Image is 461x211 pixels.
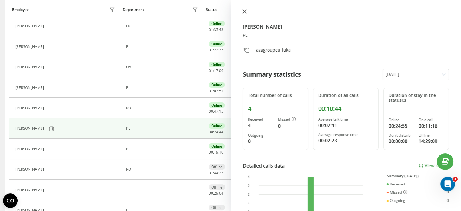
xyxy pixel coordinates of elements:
div: Total number of calls [248,93,303,98]
div: Outgoing [248,133,273,138]
span: 23 [219,170,223,175]
div: : : [209,171,223,175]
div: 0 [248,138,273,145]
div: [PERSON_NAME] [15,65,45,69]
div: Detailed calls data [243,162,285,169]
div: 14:29:09 [419,138,444,145]
div: : : [209,191,223,196]
div: : : [209,28,223,32]
div: Offline [419,133,444,138]
div: : : [209,130,223,134]
div: : : [209,89,223,93]
div: Offline [209,184,225,190]
div: [PERSON_NAME] [15,106,45,110]
div: RO [126,106,200,110]
span: 47 [214,109,218,114]
div: UA [126,65,200,69]
div: : : [209,48,223,52]
div: 00:02:23 [318,137,373,144]
span: 03 [214,88,218,94]
div: Summary ([DATE]) [387,174,449,178]
div: Employee [12,8,29,12]
span: 00 [209,109,213,114]
div: Status [206,8,217,12]
div: Online [209,62,225,67]
div: : : [209,109,223,114]
div: Online [209,82,225,88]
span: 00 [209,191,213,196]
iframe: Intercom live chat [440,177,455,191]
span: 00 [209,150,213,155]
div: [PERSON_NAME] [15,147,45,151]
span: 35 [214,27,218,32]
div: [PERSON_NAME] [15,126,45,131]
span: 43 [219,27,223,32]
button: Open CMP widget [3,193,18,208]
div: Online [209,123,225,129]
div: Missed [278,117,303,122]
span: 10 [219,150,223,155]
span: 44 [214,170,218,175]
div: PL [126,45,200,49]
span: 24 [214,129,218,134]
div: Summary statistics [243,70,301,79]
div: Received [387,182,405,186]
span: 44 [219,129,223,134]
div: Online [209,41,225,47]
span: 15 [219,109,223,114]
div: Offline [209,164,225,170]
div: 0 [447,190,449,195]
div: Average talk time [318,117,373,121]
div: Don't disturb [389,133,414,138]
div: On a call [419,118,444,122]
div: Outgoing [387,199,405,203]
span: 01 [209,88,213,94]
div: PL [126,147,200,151]
div: Missed [387,190,407,195]
div: 0 [278,122,303,130]
div: Average response time [318,133,373,137]
div: 00:00:00 [389,138,414,145]
text: 1 [248,202,249,205]
div: [PERSON_NAME] [15,86,45,90]
div: Online [389,118,414,122]
span: 29 [214,191,218,196]
div: Duration of stay in the statuses [389,93,444,103]
div: : : [209,69,223,73]
text: 3 [248,184,249,187]
span: 22 [214,47,218,53]
span: 35 [219,47,223,53]
div: 00:02:41 [318,122,373,129]
div: HU [126,24,200,28]
div: 00:11:16 [419,122,444,130]
div: : : [209,150,223,155]
div: Online [209,102,225,108]
div: [PERSON_NAME] [15,24,45,28]
h4: [PERSON_NAME] [243,23,449,30]
div: 00:10:44 [318,105,373,112]
div: RO [126,167,200,172]
div: [PERSON_NAME] [15,188,45,192]
div: PL [126,126,200,131]
div: Offline [209,205,225,210]
span: 01 [209,68,213,73]
div: [PERSON_NAME] [15,167,45,172]
div: Online [209,21,225,26]
div: Duration of all calls [318,93,373,98]
span: 19 [214,150,218,155]
span: 17 [214,68,218,73]
div: Online [209,143,225,149]
div: 4 [248,122,273,129]
text: 2 [248,193,249,196]
div: PL [243,33,449,38]
span: 01 [209,47,213,53]
span: 01 [209,27,213,32]
a: View report [419,163,449,168]
div: PL [126,86,200,90]
span: 51 [219,88,223,94]
div: 0 [447,199,449,203]
span: 04 [219,191,223,196]
div: 4 [248,105,303,112]
span: 06 [219,68,223,73]
div: [PERSON_NAME] [15,45,45,49]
